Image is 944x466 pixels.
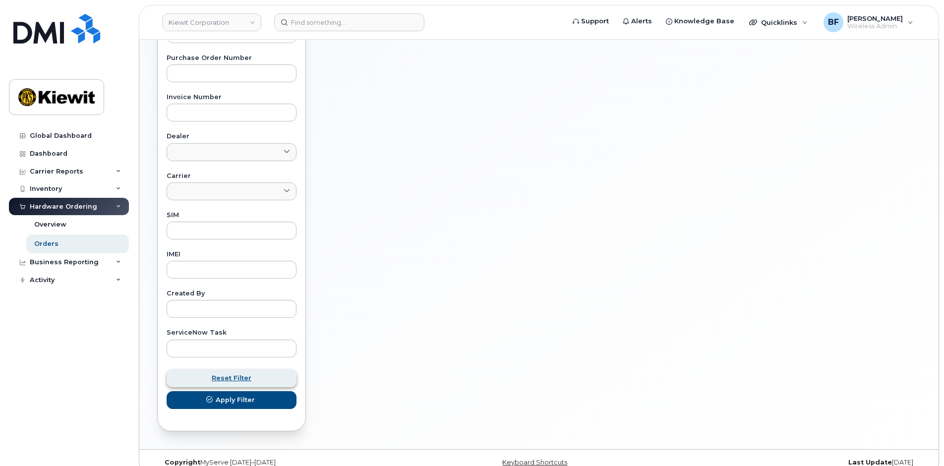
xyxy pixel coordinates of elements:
[167,251,296,258] label: IMEI
[167,133,296,140] label: Dealer
[167,330,296,336] label: ServiceNow Task
[674,16,734,26] span: Knowledge Base
[167,369,296,387] button: Reset Filter
[742,12,815,32] div: Quicklinks
[167,94,296,101] label: Invoice Number
[502,459,567,466] a: Keyboard Shortcuts
[847,14,903,22] span: [PERSON_NAME]
[212,373,251,383] span: Reset Filter
[167,391,296,409] button: Apply Filter
[274,13,424,31] input: Find something...
[162,13,261,31] a: Kiewit Corporation
[659,11,741,31] a: Knowledge Base
[167,212,296,219] label: SIM
[616,11,659,31] a: Alerts
[165,459,200,466] strong: Copyright
[566,11,616,31] a: Support
[216,395,255,405] span: Apply Filter
[828,16,839,28] span: BF
[761,18,797,26] span: Quicklinks
[847,22,903,30] span: Wireless Admin
[167,55,296,61] label: Purchase Order Number
[901,423,937,459] iframe: Messenger Launcher
[817,12,920,32] div: Brian Flint
[167,291,296,297] label: Created By
[848,459,892,466] strong: Last Update
[581,16,609,26] span: Support
[167,173,296,179] label: Carrier
[631,16,652,26] span: Alerts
